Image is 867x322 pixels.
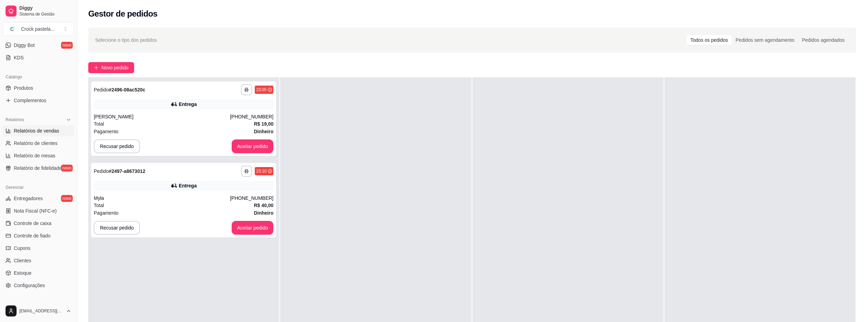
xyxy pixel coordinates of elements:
span: C [9,26,16,32]
span: Cupons [14,245,30,252]
span: Nota Fiscal (NFC-e) [14,207,57,214]
a: Relatório de mesas [3,150,74,161]
span: Novo pedido [101,64,129,71]
div: 23:05 [256,87,266,92]
div: Crock pastela ... [21,26,54,32]
span: Pagamento [94,209,119,217]
span: Selecione o tipo dos pedidos [95,36,157,44]
span: Relatório de mesas [14,152,56,159]
a: Diggy Botnovo [3,40,74,51]
strong: R$ 19,00 [254,121,273,127]
button: Recusar pedido [94,221,140,235]
div: [PERSON_NAME] [94,113,230,120]
strong: Dinheiro [254,210,273,216]
a: Complementos [3,95,74,106]
a: Estoque [3,267,74,279]
span: plus [94,65,99,70]
button: Aceitar pedido [232,221,274,235]
span: Relatórios [6,117,24,123]
strong: # 2497-a8673012 [109,168,145,174]
span: Diggy [19,5,71,11]
a: Controle de fiado [3,230,74,241]
span: Pagamento [94,128,119,135]
div: Catálogo [3,71,74,82]
h2: Gestor de pedidos [88,8,158,19]
a: Relatório de clientes [3,138,74,149]
div: Pedidos agendados [798,35,848,45]
span: Entregadores [14,195,43,202]
a: Relatório de fidelidadenovo [3,163,74,174]
span: Relatório de clientes [14,140,58,147]
div: Diggy [3,299,74,310]
span: Produtos [14,85,33,91]
span: Controle de caixa [14,220,51,227]
div: Entrega [179,182,197,189]
span: Relatório de fidelidade [14,165,62,172]
strong: # 2496-08ac520c [109,87,145,92]
a: Controle de caixa [3,218,74,229]
span: Total [94,202,104,209]
a: Configurações [3,280,74,291]
button: Aceitar pedido [232,139,274,153]
a: Relatórios de vendas [3,125,74,136]
a: Nota Fiscal (NFC-e) [3,205,74,216]
strong: R$ 40,00 [254,203,273,208]
span: Complementos [14,97,46,104]
span: Clientes [14,257,31,264]
span: Pedido [94,87,109,92]
div: 23:10 [256,168,266,174]
span: Relatórios de vendas [14,127,59,134]
button: Recusar pedido [94,139,140,153]
span: Configurações [14,282,45,289]
a: Produtos [3,82,74,94]
div: [PHONE_NUMBER] [230,113,273,120]
div: [PHONE_NUMBER] [230,195,273,202]
a: Entregadoresnovo [3,193,74,204]
div: Pedidos sem agendamento [732,35,798,45]
a: Cupons [3,243,74,254]
div: Entrega [179,101,197,108]
div: Myla [94,195,230,202]
strong: Dinheiro [254,129,273,134]
a: DiggySistema de Gestão [3,3,74,19]
span: Sistema de Gestão [19,11,71,17]
button: Novo pedido [88,62,134,73]
span: Estoque [14,270,31,276]
div: Todos os pedidos [687,35,732,45]
span: [EMAIL_ADDRESS][DOMAIN_NAME] [19,308,63,314]
a: Clientes [3,255,74,266]
a: KDS [3,52,74,63]
div: Gerenciar [3,182,74,193]
span: Total [94,120,104,128]
span: Controle de fiado [14,232,51,239]
span: KDS [14,54,24,61]
span: Pedido [94,168,109,174]
button: Select a team [3,22,74,36]
button: [EMAIL_ADDRESS][DOMAIN_NAME] [3,303,74,319]
span: Diggy Bot [14,42,35,49]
